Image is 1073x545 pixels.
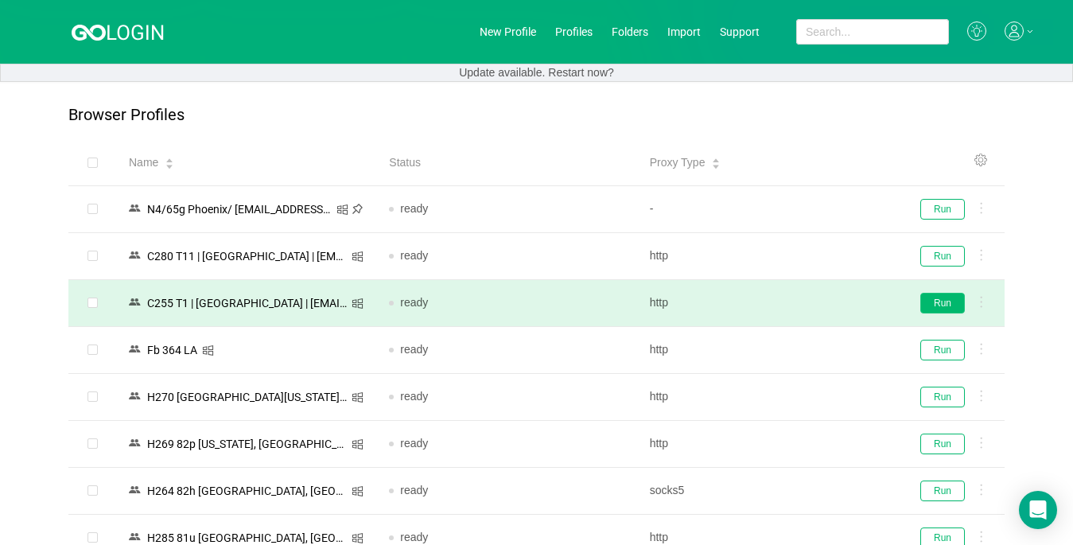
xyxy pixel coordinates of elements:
i: icon: windows [352,391,363,403]
td: - [637,186,897,233]
div: N4/65g Phoenix/ [EMAIL_ADDRESS][DOMAIN_NAME] [142,199,336,220]
i: icon: caret-up [712,157,721,162]
a: Support [720,25,760,38]
span: Status [389,154,421,171]
i: icon: windows [352,485,363,497]
td: http [637,233,897,280]
i: icon: windows [352,298,363,309]
div: Н270 [GEOGRAPHIC_DATA][US_STATE]/ [EMAIL_ADDRESS][DOMAIN_NAME] [142,387,352,407]
div: Sort [165,156,174,167]
a: Profiles [555,25,593,38]
i: icon: caret-down [712,162,721,167]
button: Run [920,481,965,501]
span: ready [400,390,428,403]
button: Run [920,199,965,220]
div: C280 T11 | [GEOGRAPHIC_DATA] | [EMAIL_ADDRESS][DOMAIN_NAME] [142,246,352,267]
i: icon: windows [352,438,363,450]
a: Import [667,25,701,38]
i: icon: caret-up [165,157,174,162]
i: icon: windows [336,204,348,216]
a: Folders [612,25,648,38]
div: Н264 82h [GEOGRAPHIC_DATA], [GEOGRAPHIC_DATA]/ [EMAIL_ADDRESS][DOMAIN_NAME] [142,481,352,501]
td: http [637,374,897,421]
div: Sort [711,156,721,167]
span: Name [129,154,158,171]
span: ready [400,202,428,215]
td: socks5 [637,468,897,515]
a: New Profile [480,25,536,38]
button: Run [920,293,965,313]
span: ready [400,343,428,356]
input: Search... [796,19,949,45]
button: Run [920,246,965,267]
div: C255 T1 | [GEOGRAPHIC_DATA] | [EMAIL_ADDRESS][DOMAIN_NAME] [142,293,352,313]
button: Run [920,434,965,454]
i: icon: windows [352,532,363,544]
i: icon: pushpin [352,203,363,215]
div: Н269 82p [US_STATE], [GEOGRAPHIC_DATA]/ [EMAIL_ADDRESS][DOMAIN_NAME] [142,434,352,454]
td: http [637,327,897,374]
div: Fb 364 LA [142,340,202,360]
span: ready [400,249,428,262]
button: Run [920,340,965,360]
i: icon: windows [352,251,363,263]
span: Proxy Type [650,154,706,171]
p: Browser Profiles [68,106,185,124]
div: Open Intercom Messenger [1019,491,1057,529]
span: ready [400,484,428,496]
i: icon: caret-down [165,162,174,167]
i: icon: windows [202,345,214,356]
button: Run [920,387,965,407]
span: ready [400,296,428,309]
span: ready [400,531,428,543]
span: ready [400,437,428,450]
td: http [637,421,897,468]
td: http [637,280,897,327]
